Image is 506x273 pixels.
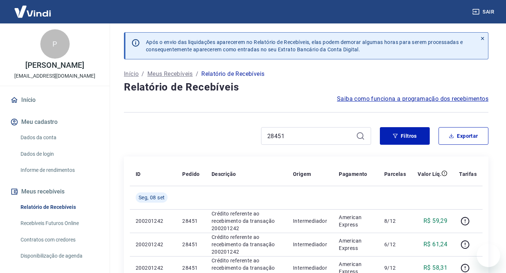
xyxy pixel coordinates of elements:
p: Origem [293,170,311,178]
p: / [142,70,144,78]
button: Filtros [380,127,430,145]
a: Início [9,92,101,108]
p: 200201242 [136,264,170,272]
button: Sair [471,5,497,19]
p: ID [136,170,141,178]
p: Relatório de Recebíveis [201,70,264,78]
a: Início [124,70,139,78]
p: 8/12 [384,217,406,225]
p: American Express [339,214,373,228]
p: Pagamento [339,170,367,178]
p: Pedido [182,170,199,178]
p: Crédito referente ao recebimento da transação 200201242 [212,210,281,232]
span: Seg, 08 set [139,194,165,201]
p: / [196,70,198,78]
p: 200201242 [136,217,170,225]
p: 28451 [182,264,199,272]
a: Dados da conta [18,130,101,145]
button: Meu cadastro [9,114,101,130]
p: 6/12 [384,241,406,248]
p: American Express [339,237,373,252]
iframe: Botão para abrir a janela de mensagens [477,244,500,267]
p: R$ 58,31 [423,263,447,272]
p: Tarifas [459,170,477,178]
a: Meus Recebíveis [147,70,193,78]
p: [PERSON_NAME] [25,62,84,69]
a: Dados de login [18,147,101,162]
a: Disponibilização de agenda [18,248,101,263]
a: Informe de rendimentos [18,163,101,178]
input: Busque pelo número do pedido [267,130,353,141]
img: Vindi [9,0,56,23]
p: Descrição [212,170,236,178]
p: 28451 [182,241,199,248]
button: Meus recebíveis [9,184,101,200]
a: Relatório de Recebíveis [18,200,101,215]
p: 28451 [182,217,199,225]
p: Parcelas [384,170,406,178]
p: [EMAIL_ADDRESS][DOMAIN_NAME] [14,72,95,80]
p: Após o envio das liquidações aparecerem no Relatório de Recebíveis, elas podem demorar algumas ho... [146,38,463,53]
a: Contratos com credores [18,232,101,247]
p: R$ 59,29 [423,217,447,225]
p: Intermediador [293,241,327,248]
a: Recebíveis Futuros Online [18,216,101,231]
p: Intermediador [293,217,327,225]
p: 200201242 [136,241,170,248]
p: Valor Líq. [418,170,441,178]
p: Crédito referente ao recebimento da transação 200201242 [212,233,281,255]
p: 9/12 [384,264,406,272]
p: R$ 61,24 [423,240,447,249]
button: Exportar [439,127,488,145]
div: P [40,29,70,59]
a: Saiba como funciona a programação dos recebimentos [337,95,488,103]
h4: Relatório de Recebíveis [124,80,488,95]
p: Intermediador [293,264,327,272]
